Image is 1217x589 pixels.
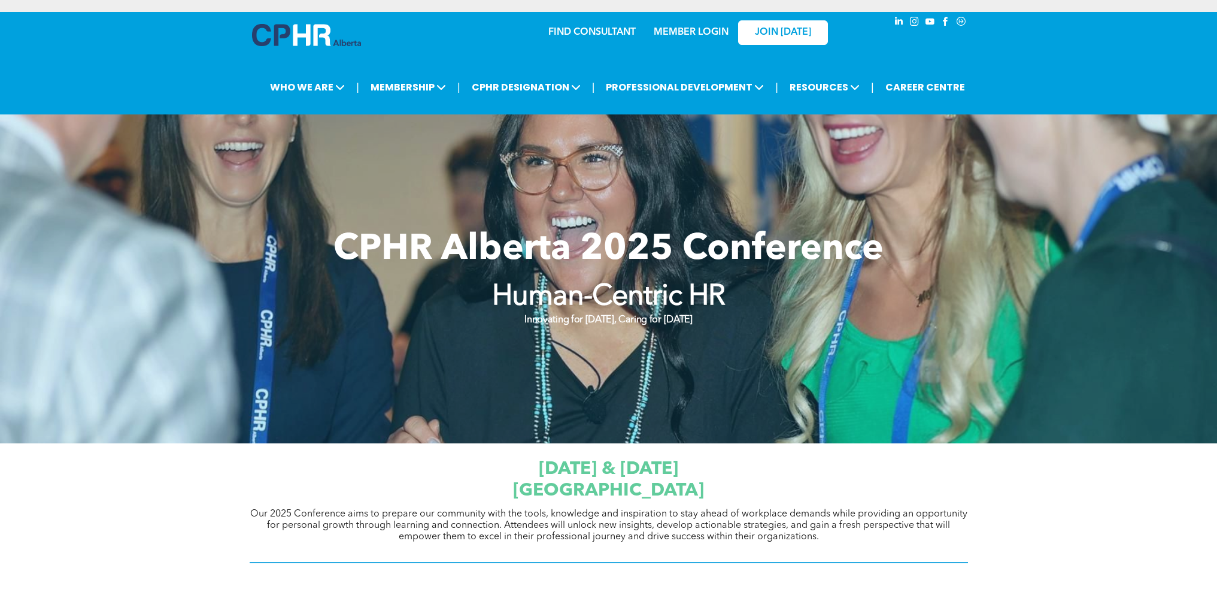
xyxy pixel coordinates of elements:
li: | [356,75,359,99]
a: MEMBER LOGIN [654,28,729,37]
span: [GEOGRAPHIC_DATA] [513,482,704,500]
span: Our 2025 Conference aims to prepare our community with the tools, knowledge and inspiration to st... [250,509,967,542]
a: linkedin [893,15,906,31]
li: | [871,75,874,99]
li: | [592,75,595,99]
li: | [775,75,778,99]
a: JOIN [DATE] [738,20,828,45]
span: RESOURCES [786,76,863,98]
a: instagram [908,15,921,31]
strong: Innovating for [DATE], Caring for [DATE] [524,315,692,325]
span: JOIN [DATE] [755,27,811,38]
span: MEMBERSHIP [367,76,450,98]
a: Social network [955,15,968,31]
span: CPHR Alberta 2025 Conference [333,232,884,268]
a: youtube [924,15,937,31]
span: PROFESSIONAL DEVELOPMENT [602,76,767,98]
span: CPHR DESIGNATION [468,76,584,98]
img: A blue and white logo for cp alberta [252,24,361,46]
span: WHO WE ARE [266,76,348,98]
a: facebook [939,15,952,31]
li: | [457,75,460,99]
span: [DATE] & [DATE] [539,460,678,478]
a: CAREER CENTRE [882,76,969,98]
a: FIND CONSULTANT [548,28,636,37]
strong: Human-Centric HR [492,283,726,312]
